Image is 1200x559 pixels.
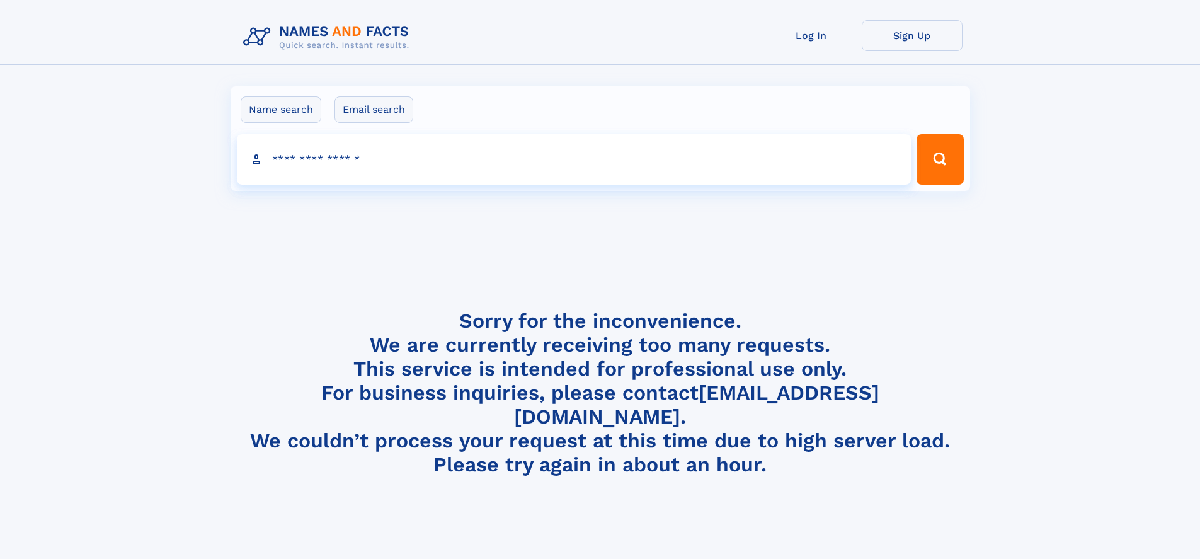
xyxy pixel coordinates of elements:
[241,96,321,123] label: Name search
[238,309,963,477] h4: Sorry for the inconvenience. We are currently receiving too many requests. This service is intend...
[334,96,413,123] label: Email search
[862,20,963,51] a: Sign Up
[237,134,911,185] input: search input
[917,134,963,185] button: Search Button
[761,20,862,51] a: Log In
[514,381,879,429] a: [EMAIL_ADDRESS][DOMAIN_NAME]
[238,20,420,54] img: Logo Names and Facts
